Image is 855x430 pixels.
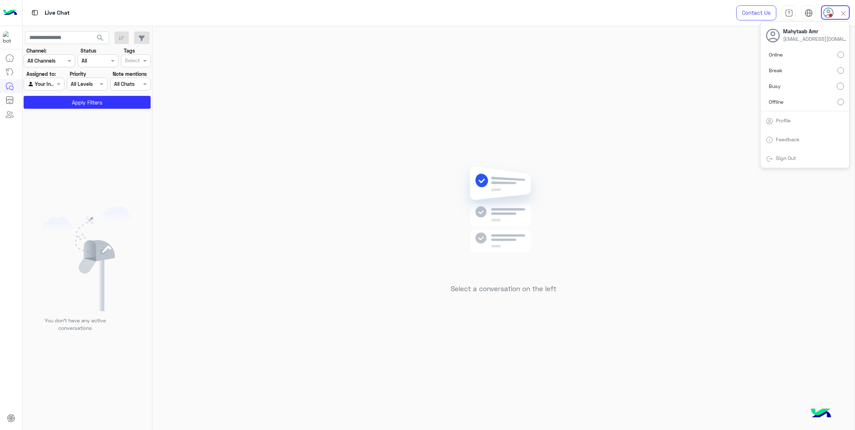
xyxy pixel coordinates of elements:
img: tab [785,9,793,17]
img: no messages [452,161,555,279]
input: Offline [837,99,844,105]
input: Break [837,67,844,74]
a: tab [782,5,796,20]
a: Feedback [776,136,800,142]
span: Offline [769,98,783,106]
label: Priority [70,70,86,78]
span: Busy [769,82,781,90]
button: search [92,31,109,47]
a: Contact Us [736,5,776,20]
span: [EMAIL_ADDRESS][DOMAIN_NAME] [783,35,847,43]
label: Assigned to: [26,70,56,78]
img: Logo [3,5,17,20]
span: Online [769,51,783,58]
a: Profile [776,117,791,123]
span: Break [769,67,782,74]
input: Busy [837,83,844,90]
img: tab [805,9,813,17]
p: Live Chat [45,8,70,18]
img: tab [30,8,39,17]
input: Online [837,52,844,58]
img: close [839,9,847,18]
label: Tags [124,47,135,54]
img: tab [766,155,773,162]
img: tab [766,118,773,125]
img: 1403182699927242 [3,31,16,44]
label: Status [80,47,96,54]
img: tab [766,136,773,143]
img: hulul-logo.png [808,401,834,426]
label: Channel: [26,47,47,54]
p: You don’t have any active conversations [39,317,111,332]
label: Note mentions [113,70,147,78]
img: empty users [42,207,132,311]
span: Mahytaab Amr [783,28,847,35]
h5: Select a conversation on the left [451,285,556,293]
span: search [96,34,104,42]
div: Select [124,57,140,66]
button: Apply Filters [24,96,151,109]
a: Sign Out [776,155,796,161]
